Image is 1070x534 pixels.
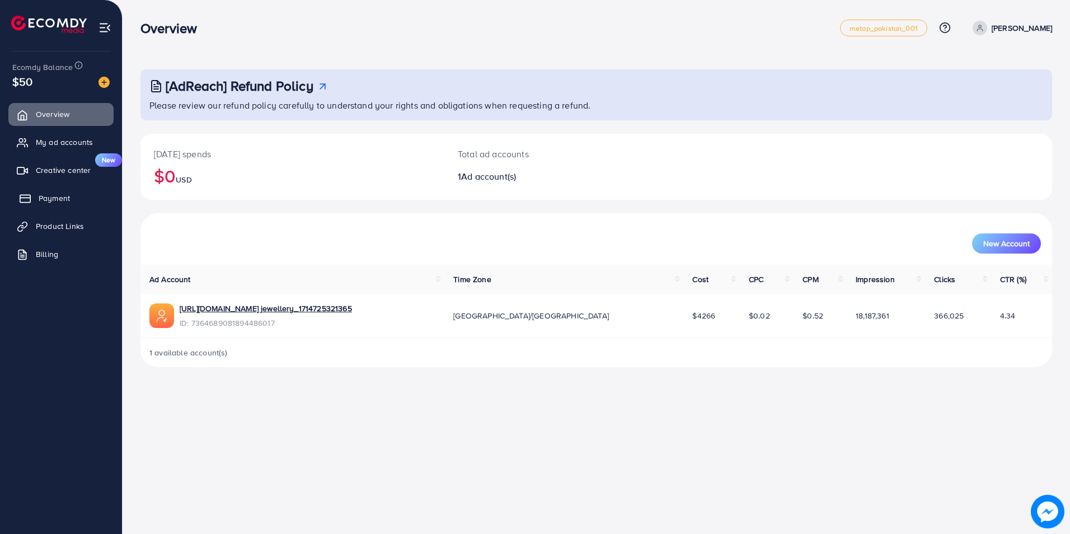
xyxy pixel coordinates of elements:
span: New [95,153,122,167]
a: My ad accounts [8,131,114,153]
span: Time Zone [453,274,491,285]
span: CTR (%) [1000,274,1026,285]
img: image [98,77,110,88]
h3: [AdReach] Refund Policy [166,78,313,94]
button: New Account [972,233,1041,254]
a: Overview [8,103,114,125]
img: logo [11,16,87,33]
a: Product Links [8,215,114,237]
span: Billing [36,249,58,260]
a: metap_pakistan_001 [840,20,927,36]
span: Creative center [36,165,91,176]
span: Ad account(s) [461,170,516,182]
span: CPC [749,274,763,285]
span: 1 available account(s) [149,347,228,358]
span: Clicks [934,274,955,285]
span: Ad Account [149,274,191,285]
span: [GEOGRAPHIC_DATA]/[GEOGRAPHIC_DATA] [453,310,609,321]
a: Payment [8,187,114,209]
span: Payment [39,193,70,204]
span: $0.52 [802,310,823,321]
span: CPM [802,274,818,285]
span: New Account [983,240,1030,247]
span: Ecomdy Balance [12,62,73,73]
span: metap_pakistan_001 [850,25,918,32]
a: Billing [8,243,114,265]
p: [PERSON_NAME] [992,21,1052,35]
span: $0.02 [749,310,770,321]
a: [URL][DOMAIN_NAME] jewellery_1714725321365 [180,303,352,314]
span: $50 [12,73,32,90]
span: Cost [692,274,708,285]
span: Overview [36,109,69,120]
p: [DATE] spends [154,147,431,161]
span: Product Links [36,221,84,232]
h3: Overview [140,20,206,36]
span: $4266 [692,310,715,321]
h2: 1 [458,171,659,182]
img: ic-ads-acc.e4c84228.svg [149,303,174,328]
a: [PERSON_NAME] [968,21,1052,35]
span: 18,187,361 [856,310,889,321]
span: ID: 7364689081894486017 [180,317,352,329]
span: My ad accounts [36,137,93,148]
img: image [1031,495,1064,528]
p: Please review our refund policy carefully to understand your rights and obligations when requesti... [149,99,1045,112]
span: Impression [856,274,895,285]
h2: $0 [154,165,431,186]
img: menu [98,21,111,34]
span: 4.34 [1000,310,1016,321]
span: USD [176,174,191,185]
span: 366,025 [934,310,964,321]
a: Creative centerNew [8,159,114,181]
p: Total ad accounts [458,147,659,161]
